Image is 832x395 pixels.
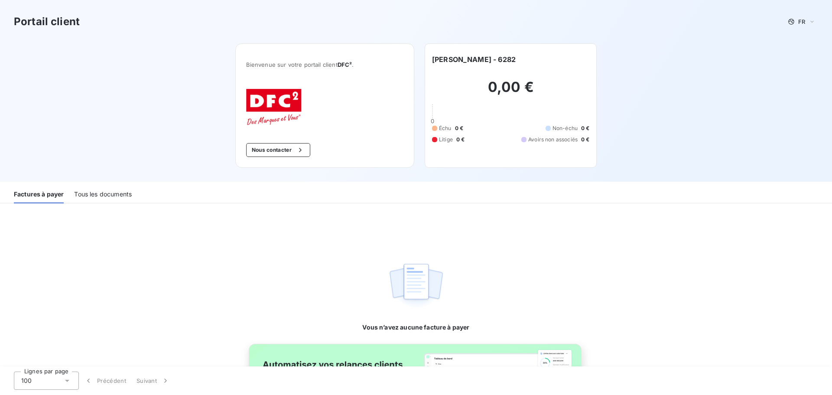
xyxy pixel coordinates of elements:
[431,118,434,124] span: 0
[528,136,578,144] span: Avoirs non associés
[74,185,132,203] div: Tous les documents
[246,61,403,68] span: Bienvenue sur votre portail client .
[131,372,175,390] button: Suivant
[439,136,453,144] span: Litige
[79,372,131,390] button: Précédent
[388,259,444,313] img: empty state
[432,54,516,65] h6: [PERSON_NAME] - 6282
[798,18,805,25] span: FR
[362,323,469,332] span: Vous n’avez aucune facture à payer
[456,136,465,144] span: 0 €
[246,143,310,157] button: Nous contacter
[14,185,64,203] div: Factures à payer
[14,14,80,29] h3: Portail client
[455,124,463,132] span: 0 €
[581,124,589,132] span: 0 €
[246,89,302,129] img: Company logo
[338,61,352,68] span: DFC²
[439,124,452,132] span: Échu
[21,376,32,385] span: 100
[552,124,578,132] span: Non-échu
[432,78,589,104] h2: 0,00 €
[581,136,589,144] span: 0 €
